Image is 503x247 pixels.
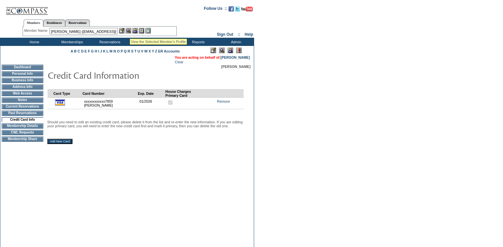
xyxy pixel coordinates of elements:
[47,120,244,128] p: Should you need to edit an existing credit card, please delete it from the list and re-enter the ...
[107,49,109,53] a: L
[138,97,165,109] td: 01/2026
[245,32,253,37] a: Help
[131,49,133,53] a: S
[2,130,43,135] td: CWL Requests
[24,28,50,33] div: Member Name:
[204,6,227,13] td: Follow Us ::
[216,38,254,46] td: Admin
[47,139,72,144] input: Add New Card
[134,49,137,53] a: T
[2,78,43,83] td: Business Info
[126,28,131,33] img: View
[91,49,93,53] a: G
[2,117,43,122] td: Credit Card Info
[144,49,148,53] a: W
[43,19,65,26] a: Residences
[121,49,123,53] a: P
[77,49,80,53] a: C
[95,49,97,53] a: H
[82,89,138,97] td: Card Number
[238,32,240,37] span: ::
[2,123,43,129] td: Membership Details
[81,49,84,53] a: D
[124,49,127,53] a: Q
[71,49,73,53] a: A
[85,49,87,53] a: E
[65,19,90,26] a: Reservations
[53,89,83,97] td: Card Type
[219,48,225,53] img: View Mode
[211,48,216,53] img: Edit Mode
[128,38,179,46] td: Vacation Collection
[2,136,43,142] td: Membership Share
[217,99,230,103] a: Remove
[141,49,143,53] a: V
[175,60,183,64] a: Clear
[74,49,77,53] a: B
[152,49,154,53] a: Y
[2,65,43,70] td: Dashboard
[137,49,140,53] a: U
[236,48,242,53] img: Log Concern/Member Elevation
[235,8,240,12] a: Follow us on Twitter
[2,97,43,103] td: Notes
[235,6,240,11] img: Follow us on Twitter
[82,97,138,109] td: xxxxxxxxxxxx7859 [PERSON_NAME]
[2,91,43,96] td: Web Access
[100,49,102,53] a: J
[90,38,128,46] td: Reservations
[165,89,210,97] td: House Charges Primary Card
[158,49,180,53] a: ER Accounts
[2,111,43,116] td: Past Reservations
[2,84,43,90] td: Address Info
[149,49,151,53] a: X
[15,38,52,46] td: Home
[128,49,130,53] a: R
[229,6,234,11] img: Become our fan on Facebook
[217,32,233,37] a: Sign Out
[88,49,90,53] a: F
[221,55,250,59] a: [PERSON_NAME]
[55,99,65,106] img: icon_cc_visa.gif
[48,69,179,82] img: pgTtlCreditCardInfo.gif
[241,8,253,12] a: Subscribe to our YouTube Channel
[139,28,144,33] img: Reservations
[145,28,151,33] img: b_calculator.gif
[6,2,48,15] img: Compass Home
[117,49,120,53] a: O
[119,28,125,33] img: b_edit.gif
[228,48,233,53] img: Impersonate
[113,49,116,53] a: N
[2,71,43,76] td: Personal Info
[229,8,234,12] a: Become our fan on Facebook
[98,49,99,53] a: I
[24,19,44,27] a: Members
[103,49,106,53] a: K
[179,38,216,46] td: Reports
[155,49,157,53] a: Z
[241,7,253,11] img: Subscribe to our YouTube Channel
[110,49,112,53] a: M
[221,65,251,69] span: [PERSON_NAME]
[131,40,186,44] div: View the Selected Member's Profile
[138,89,165,97] td: Exp. Date
[132,28,138,33] img: Impersonate
[2,104,43,109] td: Current Reservations
[52,38,90,46] td: Memberships
[175,55,250,59] font: You are acting on behalf of:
